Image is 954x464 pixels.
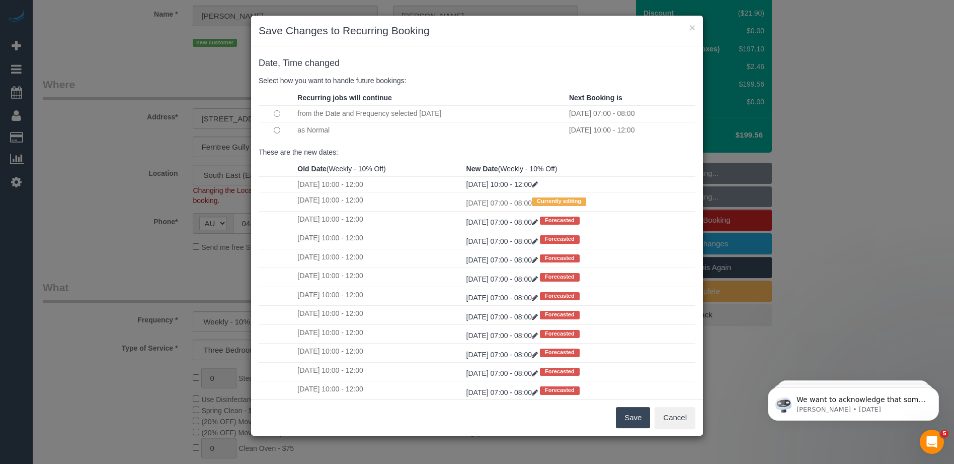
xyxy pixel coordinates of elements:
[295,177,463,192] td: [DATE] 10:00 - 12:00
[540,273,580,281] span: Forecasted
[753,366,954,437] iframe: Intercom notifications message
[540,386,580,394] span: Forecasted
[466,351,540,359] a: [DATE] 07:00 - 08:00
[466,332,540,340] a: [DATE] 07:00 - 08:00
[655,407,695,428] button: Cancel
[540,254,580,262] span: Forecasted
[466,388,540,396] a: [DATE] 07:00 - 08:00
[540,235,580,243] span: Forecasted
[466,180,538,188] a: [DATE] 10:00 - 12:00
[297,94,391,102] strong: Recurring jobs will continue
[466,275,540,283] a: [DATE] 07:00 - 08:00
[920,430,944,454] iframe: Intercom live chat
[540,349,580,357] span: Forecasted
[540,292,580,300] span: Forecasted
[44,39,174,48] p: Message from Ellie, sent 1w ago
[540,330,580,338] span: Forecasted
[295,122,567,139] td: as Normal
[689,22,695,33] button: ×
[466,369,540,377] a: [DATE] 07:00 - 08:00
[259,76,695,86] p: Select how you want to handle future bookings:
[295,211,463,230] td: [DATE] 10:00 - 12:00
[295,249,463,268] td: [DATE] 10:00 - 12:00
[295,344,463,362] td: [DATE] 10:00 - 12:00
[297,165,327,173] strong: Old Date
[295,381,463,400] td: [DATE] 10:00 - 12:00
[295,268,463,287] td: [DATE] 10:00 - 12:00
[295,192,463,211] td: [DATE] 10:00 - 12:00
[466,237,540,245] a: [DATE] 07:00 - 08:00
[466,313,540,321] a: [DATE] 07:00 - 08:00
[295,306,463,324] td: [DATE] 10:00 - 12:00
[569,94,622,102] strong: Next Booking is
[466,165,498,173] strong: New Date
[295,105,567,122] td: from the Date and Frequency selected [DATE]
[532,197,586,206] span: Currently editing
[295,230,463,249] td: [DATE] 10:00 - 12:00
[466,294,540,302] a: [DATE] 07:00 - 08:00
[44,29,173,167] span: We want to acknowledge that some users may be experiencing lag or slower performance in our softw...
[464,161,695,177] th: (Weekly - 10% Off)
[616,407,650,428] button: Save
[466,256,540,264] a: [DATE] 07:00 - 08:00
[940,430,948,438] span: 5
[540,311,580,319] span: Forecasted
[540,217,580,225] span: Forecasted
[466,218,540,226] a: [DATE] 07:00 - 08:00
[567,122,695,139] td: [DATE] 10:00 - 12:00
[295,324,463,343] td: [DATE] 10:00 - 12:00
[295,161,463,177] th: (Weekly - 10% Off)
[295,362,463,381] td: [DATE] 10:00 - 12:00
[259,147,695,157] p: These are the new dates:
[259,58,695,69] h4: changed
[259,23,695,38] h3: Save Changes to Recurring Booking
[295,287,463,305] td: [DATE] 10:00 - 12:00
[540,368,580,376] span: Forecasted
[464,192,695,211] td: [DATE] 07:00 - 08:00
[259,58,302,68] span: Date, Time
[567,105,695,122] td: [DATE] 07:00 - 08:00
